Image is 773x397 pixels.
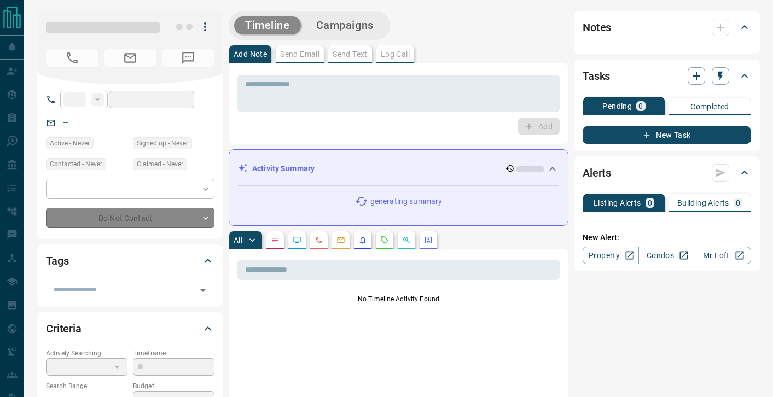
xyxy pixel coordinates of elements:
span: Contacted - Never [50,159,102,170]
svg: Agent Actions [424,236,433,244]
span: Signed up - Never [137,138,188,149]
span: Claimed - Never [137,159,183,170]
p: New Alert: [583,232,751,243]
p: Pending [602,102,632,110]
svg: Opportunities [402,236,411,244]
h2: Tasks [583,67,610,85]
div: Tags [46,248,214,274]
h2: Tags [46,252,68,270]
p: Budget: [133,381,214,391]
div: Criteria [46,316,214,342]
span: No Number [46,49,98,67]
p: No Timeline Activity Found [237,294,560,304]
p: Completed [690,103,729,110]
p: Timeframe: [133,348,214,358]
svg: Listing Alerts [358,236,367,244]
p: 0 [736,199,740,207]
p: Activity Summary [252,163,315,174]
div: Do Not Contact [46,208,214,228]
span: No Number [162,49,214,67]
a: Mr.Loft [695,247,751,264]
p: 0 [638,102,643,110]
h2: Alerts [583,164,611,182]
a: -- [63,118,68,127]
button: Open [195,283,211,298]
h2: Notes [583,19,611,36]
p: Building Alerts [677,199,729,207]
button: Campaigns [305,16,385,34]
p: All [234,236,242,244]
p: generating summary [370,196,442,207]
span: No Email [104,49,156,67]
p: Listing Alerts [594,199,641,207]
div: Tasks [583,63,751,89]
div: Activity Summary [238,159,559,179]
h2: Criteria [46,320,82,337]
svg: Calls [315,236,323,244]
a: Property [583,247,639,264]
p: Search Range: [46,381,127,391]
span: Active - Never [50,138,90,149]
svg: Notes [271,236,280,244]
svg: Requests [380,236,389,244]
a: Condos [638,247,695,264]
svg: Emails [336,236,345,244]
p: Actively Searching: [46,348,127,358]
button: New Task [583,126,751,144]
p: 0 [648,199,652,207]
svg: Lead Browsing Activity [293,236,301,244]
button: Timeline [234,16,301,34]
div: Notes [583,14,751,40]
p: Add Note [234,50,267,58]
div: Alerts [583,160,751,186]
